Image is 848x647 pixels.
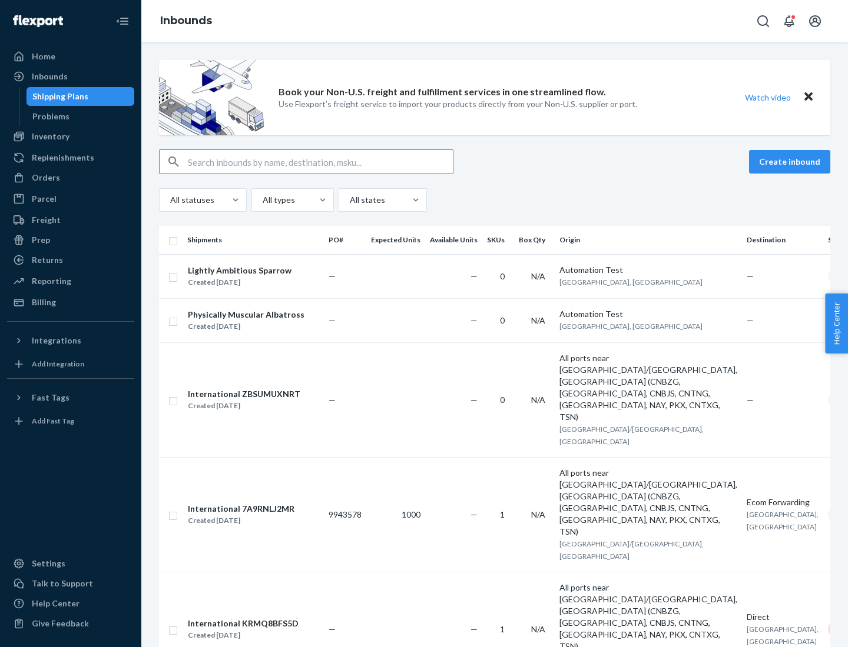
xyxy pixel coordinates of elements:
div: Inventory [32,131,69,142]
p: Book your Non-U.S. freight and fulfillment services in one streamlined flow. [279,85,606,99]
th: Box Qty [514,226,555,254]
div: Integrations [32,335,81,346]
span: — [471,624,478,634]
span: [GEOGRAPHIC_DATA], [GEOGRAPHIC_DATA] [747,510,819,531]
button: Integrations [7,331,134,350]
span: 1000 [402,509,420,519]
div: Give Feedback [32,618,89,629]
a: Freight [7,211,134,229]
div: All ports near [GEOGRAPHIC_DATA]/[GEOGRAPHIC_DATA], [GEOGRAPHIC_DATA] (CNBZG, [GEOGRAPHIC_DATA], ... [559,352,737,423]
span: N/A [531,624,545,634]
span: — [747,395,754,405]
button: Create inbound [749,150,830,174]
div: Automation Test [559,264,737,276]
a: Inbounds [7,67,134,86]
button: Close Navigation [111,9,134,33]
div: Created [DATE] [188,400,300,412]
a: Add Fast Tag [7,412,134,431]
div: Parcel [32,193,57,205]
a: Add Integration [7,355,134,373]
span: [GEOGRAPHIC_DATA]/[GEOGRAPHIC_DATA], [GEOGRAPHIC_DATA] [559,425,704,446]
a: Settings [7,554,134,573]
a: Replenishments [7,148,134,167]
a: Home [7,47,134,66]
input: All states [349,194,350,206]
div: Direct [747,611,819,623]
a: Talk to Support [7,574,134,593]
div: Inbounds [32,71,68,82]
span: N/A [531,315,545,325]
button: Watch video [737,89,799,106]
a: Returns [7,251,134,269]
button: Open notifications [777,9,801,33]
span: [GEOGRAPHIC_DATA], [GEOGRAPHIC_DATA] [747,625,819,646]
span: N/A [531,395,545,405]
span: — [471,315,478,325]
th: Origin [555,226,742,254]
div: Talk to Support [32,578,93,589]
a: Help Center [7,594,134,613]
span: — [747,315,754,325]
th: Expected Units [366,226,425,254]
a: Problems [26,107,135,126]
input: Search inbounds by name, destination, msku... [188,150,453,174]
div: Created [DATE] [188,276,291,288]
p: Use Flexport’s freight service to import your products directly from your Non-U.S. supplier or port. [279,98,637,110]
span: — [329,271,336,281]
span: — [471,271,478,281]
span: 0 [500,271,505,281]
span: [GEOGRAPHIC_DATA], [GEOGRAPHIC_DATA] [559,278,703,286]
div: Freight [32,214,61,226]
div: Ecom Forwarding [747,496,819,508]
th: Available Units [425,226,482,254]
span: N/A [531,509,545,519]
span: [GEOGRAPHIC_DATA], [GEOGRAPHIC_DATA] [559,322,703,331]
div: Replenishments [32,152,94,164]
a: Prep [7,231,134,249]
span: — [329,395,336,405]
button: Open account menu [803,9,827,33]
div: Automation Test [559,308,737,320]
span: [GEOGRAPHIC_DATA]/[GEOGRAPHIC_DATA], [GEOGRAPHIC_DATA] [559,539,704,561]
div: International 7A9RNLJ2MR [188,503,294,515]
a: Reporting [7,272,134,291]
button: Open Search Box [751,9,775,33]
div: Help Center [32,598,79,609]
span: N/A [531,271,545,281]
button: Close [801,89,816,106]
div: Prep [32,234,50,246]
a: Parcel [7,189,134,208]
span: — [329,315,336,325]
th: Destination [742,226,823,254]
div: Orders [32,172,60,184]
div: Reporting [32,275,71,287]
div: International ZBSUMUXNRT [188,388,300,400]
input: All statuses [169,194,170,206]
span: 1 [500,624,505,634]
input: All types [261,194,263,206]
a: Inbounds [160,14,212,27]
td: 9943578 [324,457,366,572]
button: Give Feedback [7,614,134,633]
a: Inventory [7,127,134,146]
th: Shipments [183,226,324,254]
div: Billing [32,296,56,308]
div: Created [DATE] [188,629,299,641]
div: Physically Muscular Albatross [188,309,304,321]
a: Shipping Plans [26,87,135,106]
ol: breadcrumbs [151,4,221,38]
div: Add Fast Tag [32,416,74,426]
div: All ports near [GEOGRAPHIC_DATA]/[GEOGRAPHIC_DATA], [GEOGRAPHIC_DATA] (CNBZG, [GEOGRAPHIC_DATA], ... [559,467,737,538]
button: Fast Tags [7,388,134,407]
span: — [329,624,336,634]
button: Help Center [825,294,848,353]
div: Home [32,51,55,62]
div: Problems [32,111,69,122]
th: PO# [324,226,366,254]
span: 0 [500,315,505,325]
th: SKUs [482,226,514,254]
div: Fast Tags [32,392,69,403]
a: Billing [7,293,134,312]
div: Created [DATE] [188,515,294,526]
